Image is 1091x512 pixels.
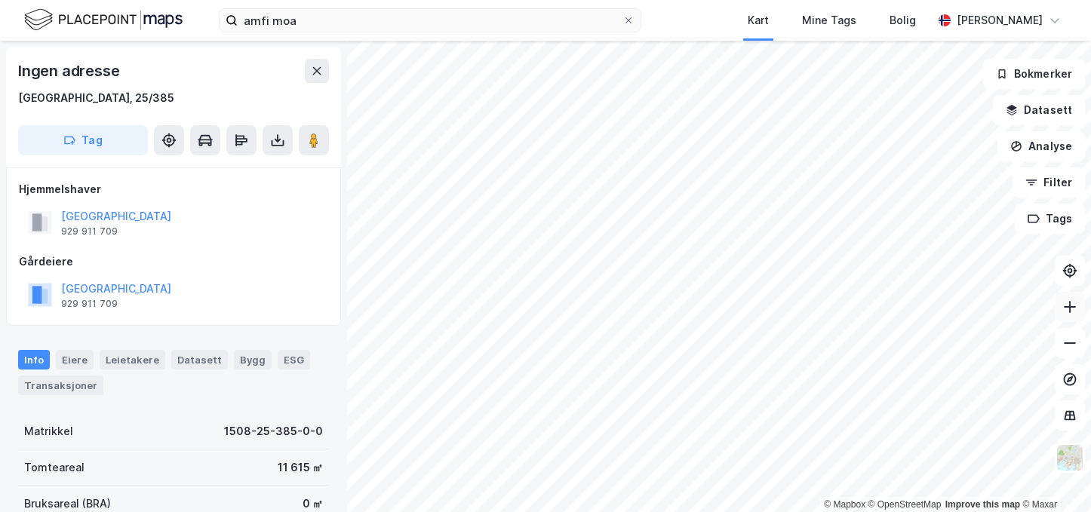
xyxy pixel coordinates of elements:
div: ESG [278,350,310,369]
div: Kart [748,11,769,29]
div: Bygg [234,350,272,369]
div: Bolig [890,11,916,29]
div: [PERSON_NAME] [957,11,1043,29]
div: [GEOGRAPHIC_DATA], 25/385 [18,89,174,107]
a: Improve this map [945,499,1020,510]
div: Eiere [56,350,94,369]
button: Bokmerker [983,59,1085,89]
div: Info [18,350,50,369]
div: 929 911 709 [61,298,118,310]
div: 1508-25-385-0-0 [224,422,323,440]
button: Filter [1013,167,1085,198]
div: 11 615 ㎡ [278,458,323,477]
iframe: Chat Widget [1016,440,1091,512]
button: Analyse [997,131,1085,161]
a: Mapbox [824,499,865,510]
div: 929 911 709 [61,225,118,238]
div: Matrikkel [24,422,73,440]
input: Søk på adresse, matrikkel, gårdeiere, leietakere eller personer [238,9,622,32]
div: Datasett [171,350,228,369]
div: Kontrollprogram for chat [1016,440,1091,512]
button: Datasett [993,95,1085,125]
a: OpenStreetMap [868,499,942,510]
div: Leietakere [100,350,165,369]
button: Tags [1015,204,1085,234]
div: Hjemmelshaver [19,180,328,198]
div: Mine Tags [802,11,856,29]
img: logo.f888ab2527a4732fd821a326f86c7f29.svg [24,7,183,33]
div: Gårdeiere [19,253,328,271]
div: Transaksjoner [18,376,103,395]
button: Tag [18,125,148,155]
div: Tomteareal [24,458,85,477]
div: Ingen adresse [18,59,122,83]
